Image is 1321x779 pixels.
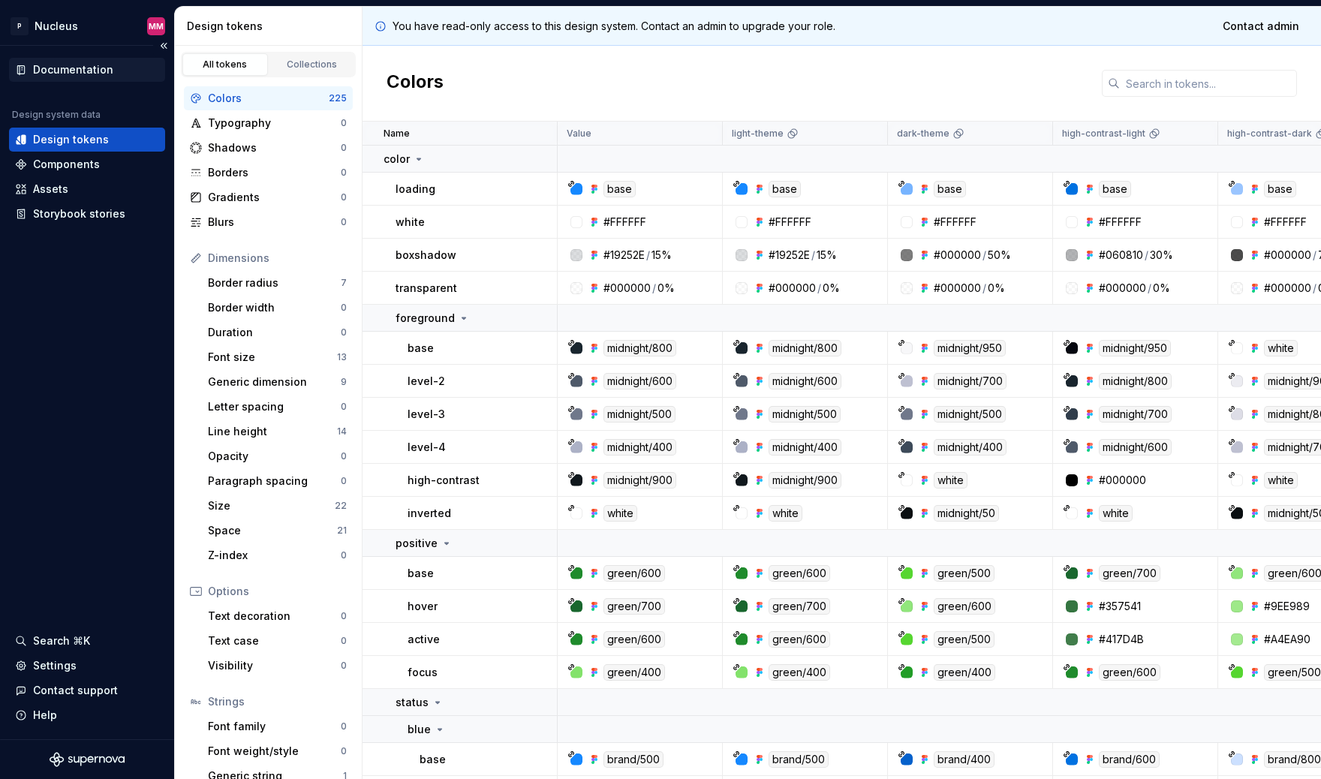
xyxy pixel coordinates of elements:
[33,708,57,723] div: Help
[9,654,165,678] a: Settings
[988,248,1011,263] div: 50%
[408,722,431,737] p: blue
[603,631,665,648] div: green/600
[934,664,995,681] div: green/400
[202,469,353,493] a: Paragraph spacing0
[188,59,263,71] div: All tokens
[934,631,995,648] div: green/500
[1099,473,1146,488] div: #000000
[153,35,174,56] button: Collapse sidebar
[208,350,337,365] div: Font size
[9,202,165,226] a: Storybook stories
[1099,281,1146,296] div: #000000
[603,373,676,389] div: midnight/600
[208,325,341,340] div: Duration
[1099,248,1143,263] div: #060810
[202,296,353,320] a: Border width0
[337,525,347,537] div: 21
[603,565,665,582] div: green/600
[341,745,347,757] div: 0
[208,251,347,266] div: Dimensions
[202,444,353,468] a: Opacity0
[1099,215,1142,230] div: #FFFFFF
[811,248,815,263] div: /
[9,152,165,176] a: Components
[396,215,425,230] p: white
[1062,128,1145,140] p: high-contrast-light
[934,472,967,489] div: white
[651,248,672,263] div: 15%
[341,610,347,622] div: 0
[208,523,337,538] div: Space
[337,351,347,363] div: 13
[769,406,841,423] div: midnight/500
[208,658,341,673] div: Visibility
[1264,472,1298,489] div: white
[184,210,353,234] a: Blurs0
[982,248,986,263] div: /
[208,399,341,414] div: Letter spacing
[1099,599,1141,614] div: #357541
[33,62,113,77] div: Documentation
[184,86,353,110] a: Colors225
[208,424,337,439] div: Line height
[1227,128,1312,140] p: high-contrast-dark
[184,111,353,135] a: Typography0
[202,395,353,419] a: Letter spacing0
[934,248,981,263] div: #000000
[50,752,125,767] a: Supernova Logo
[408,473,480,488] p: high-contrast
[208,140,341,155] div: Shadows
[184,185,353,209] a: Gradients0
[769,215,811,230] div: #FFFFFF
[208,498,335,513] div: Size
[567,128,591,140] p: Value
[769,565,830,582] div: green/600
[1099,505,1133,522] div: white
[897,128,949,140] p: dark-theme
[341,142,347,154] div: 0
[393,19,835,34] p: You have read-only access to this design system. Contact an admin to upgrade your role.
[35,19,78,34] div: Nucleus
[341,167,347,179] div: 0
[33,683,118,698] div: Contact support
[208,584,347,599] div: Options
[341,191,347,203] div: 0
[769,664,830,681] div: green/400
[208,694,347,709] div: Strings
[208,449,341,464] div: Opacity
[652,281,656,296] div: /
[202,629,353,653] a: Text case0
[396,281,457,296] p: transparent
[12,109,101,121] div: Design system data
[208,474,341,489] div: Paragraph spacing
[408,665,438,680] p: focus
[341,549,347,561] div: 0
[9,678,165,702] button: Contact support
[1264,632,1310,647] div: #A4EA90
[396,248,456,263] p: boxshadow
[1120,70,1297,97] input: Search in tokens...
[1099,340,1171,356] div: midnight/950
[33,132,109,147] div: Design tokens
[9,128,165,152] a: Design tokens
[208,609,341,624] div: Text decoration
[33,157,100,172] div: Components
[934,565,995,582] div: green/500
[603,598,665,615] div: green/700
[823,281,840,296] div: 0%
[202,420,353,444] a: Line height14
[202,370,353,394] a: Generic dimension9
[337,426,347,438] div: 14
[187,19,356,34] div: Design tokens
[408,599,438,614] p: hover
[208,91,329,106] div: Colors
[387,70,444,97] h2: Colors
[1099,632,1144,647] div: #417D4B
[603,281,651,296] div: #000000
[341,326,347,338] div: 0
[1099,664,1160,681] div: green/600
[1264,181,1296,197] div: base
[3,10,171,42] button: PNucleusMM
[33,206,125,221] div: Storybook stories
